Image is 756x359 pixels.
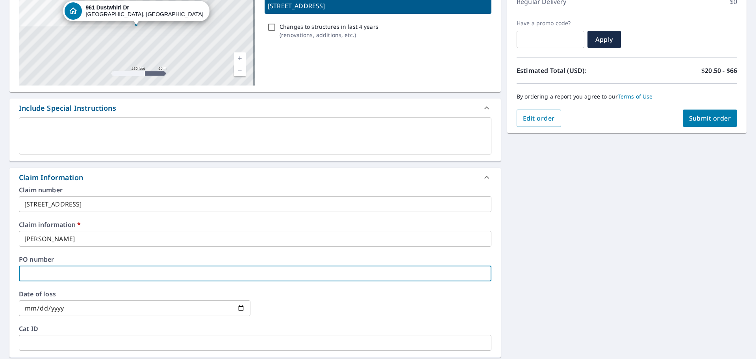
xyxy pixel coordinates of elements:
[523,114,555,123] span: Edit order
[587,31,621,48] button: Apply
[19,256,491,262] label: PO number
[19,103,116,113] div: Include Special Instructions
[689,114,731,123] span: Submit order
[594,35,615,44] span: Apply
[234,52,246,64] a: Current Level 17, Zoom In
[517,93,737,100] p: By ordering a report you agree to our
[280,31,378,39] p: ( renovations, additions, etc. )
[234,64,246,76] a: Current Level 17, Zoom Out
[517,110,561,127] button: Edit order
[63,1,209,25] div: Dropped pin, building 1, Residential property, 961 Dustwhirl Dr Union, KY 41091
[517,20,584,27] label: Have a promo code?
[268,1,488,11] p: [STREET_ADDRESS]
[19,326,491,332] label: Cat ID
[618,93,653,100] a: Terms of Use
[19,221,491,228] label: Claim information
[683,110,737,127] button: Submit order
[19,187,491,193] label: Claim number
[86,4,129,11] strong: 961 Dustwhirl Dr
[517,66,627,75] p: Estimated Total (USD):
[86,4,204,18] div: [GEOGRAPHIC_DATA], [GEOGRAPHIC_DATA] 41091
[19,172,83,183] div: Claim Information
[280,22,378,31] p: Changes to structures in last 4 years
[9,99,501,117] div: Include Special Instructions
[701,66,737,75] p: $20.50 - $66
[9,168,501,187] div: Claim Information
[19,291,250,297] label: Date of loss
